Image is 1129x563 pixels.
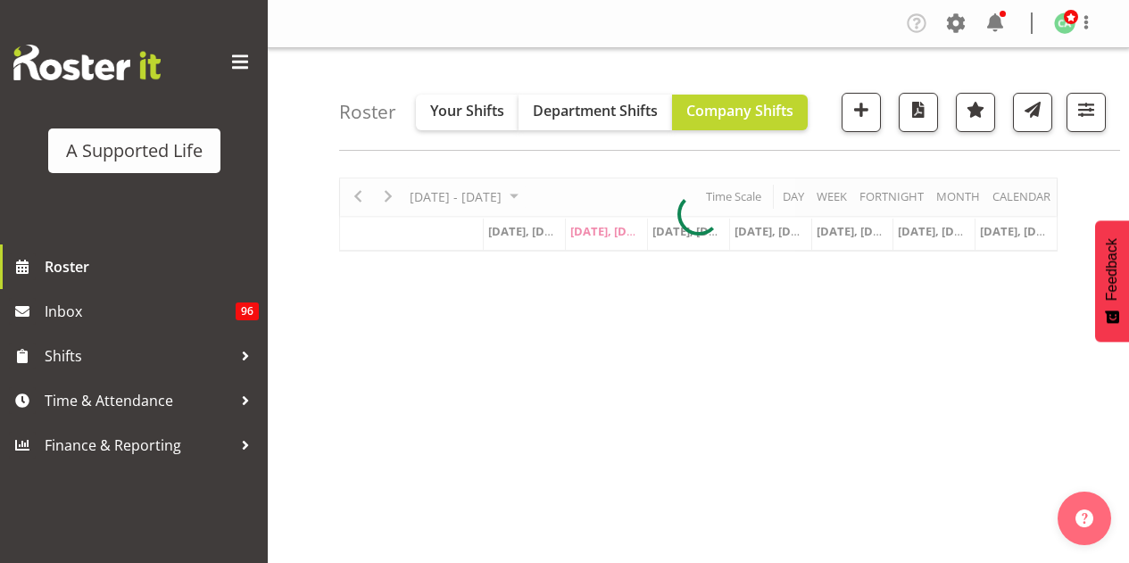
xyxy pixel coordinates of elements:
[339,102,396,122] h4: Roster
[1067,93,1106,132] button: Filter Shifts
[416,95,519,130] button: Your Shifts
[13,45,161,80] img: Rosterit website logo
[45,343,232,369] span: Shifts
[672,95,808,130] button: Company Shifts
[1013,93,1052,132] button: Send a list of all shifts for the selected filtered period to all rostered employees.
[45,432,232,459] span: Finance & Reporting
[45,253,259,280] span: Roster
[899,93,938,132] button: Download a PDF of the roster according to the set date range.
[430,101,504,120] span: Your Shifts
[519,95,672,130] button: Department Shifts
[686,101,793,120] span: Company Shifts
[236,302,259,320] span: 96
[1075,509,1093,527] img: help-xxl-2.png
[1054,12,1075,34] img: claudia-ainscow5815.jpg
[533,101,658,120] span: Department Shifts
[45,387,232,414] span: Time & Attendance
[45,298,236,325] span: Inbox
[66,137,203,164] div: A Supported Life
[1095,220,1129,342] button: Feedback - Show survey
[842,93,881,132] button: Add a new shift
[1104,238,1120,301] span: Feedback
[956,93,995,132] button: Highlight an important date within the roster.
